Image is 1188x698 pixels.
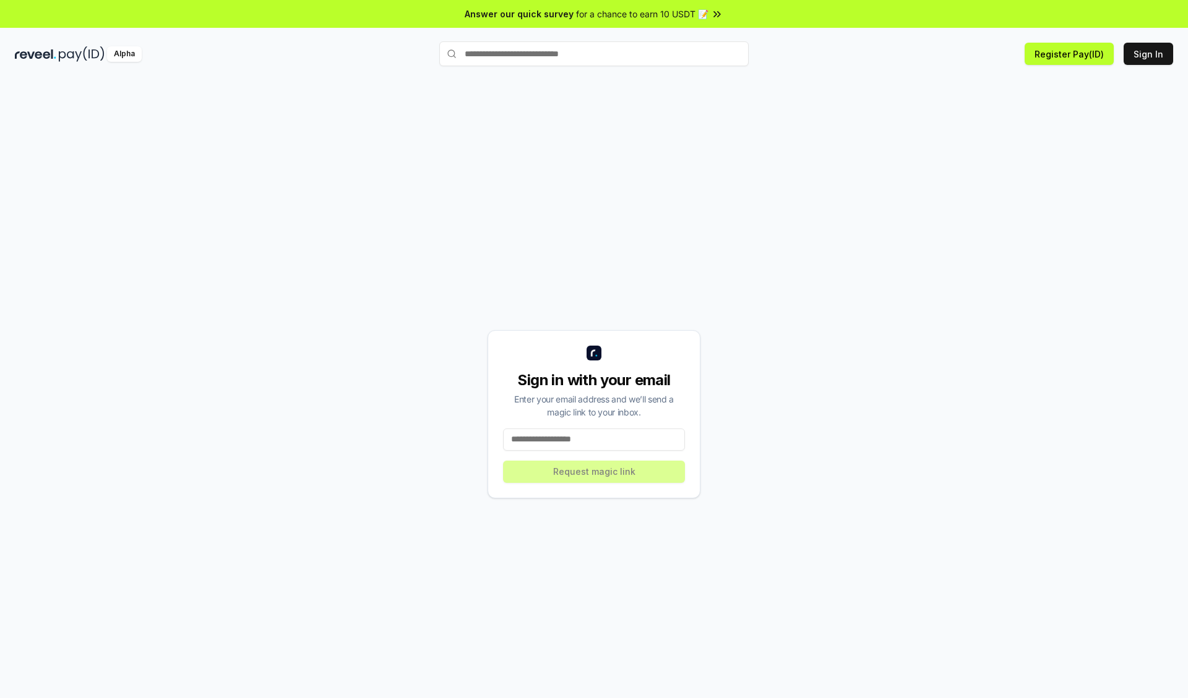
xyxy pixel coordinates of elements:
div: Enter your email address and we’ll send a magic link to your inbox. [503,393,685,419]
button: Register Pay(ID) [1025,43,1114,65]
span: for a chance to earn 10 USDT 📝 [576,7,708,20]
div: Alpha [107,46,142,62]
div: Sign in with your email [503,370,685,390]
img: reveel_dark [15,46,56,62]
span: Answer our quick survey [465,7,574,20]
button: Sign In [1124,43,1173,65]
img: logo_small [587,346,601,360]
img: pay_id [59,46,105,62]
